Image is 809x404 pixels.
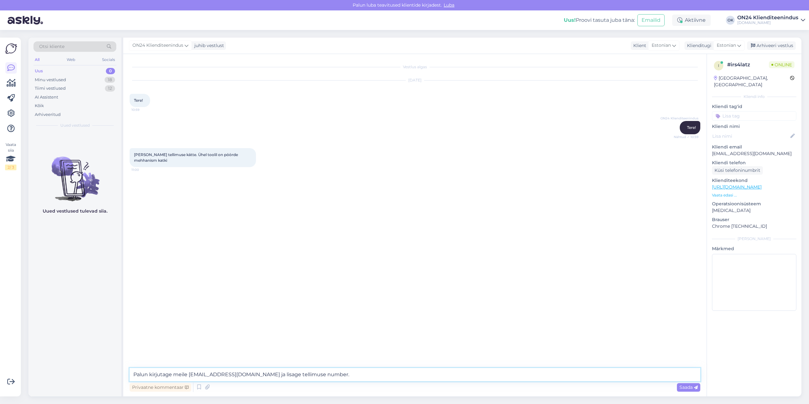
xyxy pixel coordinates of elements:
[726,16,735,25] div: OK
[712,236,796,242] div: [PERSON_NAME]
[717,42,736,49] span: Estonian
[35,103,44,109] div: Kõik
[39,43,64,50] span: Otsi kliente
[674,135,698,139] span: Nähtud ✓ 10:59
[679,384,698,390] span: Saada
[684,42,711,49] div: Klienditugi
[737,20,798,25] div: [DOMAIN_NAME]
[712,207,796,214] p: [MEDICAL_DATA]
[712,111,796,121] input: Lisa tag
[737,15,798,20] div: ON24 Klienditeenindus
[712,103,796,110] p: Kliendi tag'id
[192,42,224,49] div: juhib vestlust
[712,223,796,230] p: Chrome [TECHNICAL_ID]
[131,167,155,172] span: 11:00
[769,61,794,68] span: Online
[65,56,76,64] div: Web
[442,2,456,8] span: Luba
[564,17,576,23] b: Uus!
[637,14,665,26] button: Emailid
[5,142,16,170] div: Vaata siia
[130,77,700,83] div: [DATE]
[712,166,763,175] div: Küsi telefoninumbrit
[106,68,115,74] div: 0
[712,245,796,252] p: Märkmed
[712,144,796,150] p: Kliendi email
[105,77,115,83] div: 18
[28,145,121,202] img: No chats
[712,184,762,190] a: [URL][DOMAIN_NAME]
[712,150,796,157] p: [EMAIL_ADDRESS][DOMAIN_NAME]
[712,160,796,166] p: Kliendi telefon
[714,75,790,88] div: [GEOGRAPHIC_DATA], [GEOGRAPHIC_DATA]
[747,41,796,50] div: Arhiveeri vestlus
[712,94,796,99] div: Kliendi info
[33,56,41,64] div: All
[652,42,671,49] span: Estonian
[712,123,796,130] p: Kliendi nimi
[105,85,115,92] div: 12
[101,56,116,64] div: Socials
[712,133,789,140] input: Lisa nimi
[132,42,183,49] span: ON24 Klienditeenindus
[712,201,796,207] p: Operatsioonisüsteem
[35,77,66,83] div: Minu vestlused
[130,64,700,70] div: Vestlus algas
[5,165,16,170] div: 2 / 3
[35,85,66,92] div: Tiimi vestlused
[60,123,90,128] span: Uued vestlused
[35,94,58,100] div: AI Assistent
[35,68,43,74] div: Uus
[131,107,155,112] span: 10:59
[687,125,696,130] span: Tere!
[712,216,796,223] p: Brauser
[660,116,698,121] span: ON24 Klienditeenindus
[134,98,143,103] span: Tere!
[43,208,107,214] p: Uued vestlused tulevad siia.
[130,368,700,381] textarea: Palun kirjutage meile [EMAIL_ADDRESS][DOMAIN_NAME] ja lisage tellimuse number
[35,112,61,118] div: Arhiveeritud
[564,16,635,24] div: Proovi tasuta juba täna:
[130,383,191,392] div: Privaatne kommentaar
[712,192,796,198] p: Vaata edasi ...
[5,43,17,55] img: Askly Logo
[631,42,646,49] div: Klient
[134,152,239,163] span: [PERSON_NAME] tellimuse kätte. Ühel toolil on pöörde mehhanism katki
[737,15,805,25] a: ON24 Klienditeenindus[DOMAIN_NAME]
[712,177,796,184] p: Klienditeekond
[727,61,769,69] div: # irs4latz
[718,63,719,68] span: i
[672,15,711,26] div: Aktiivne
